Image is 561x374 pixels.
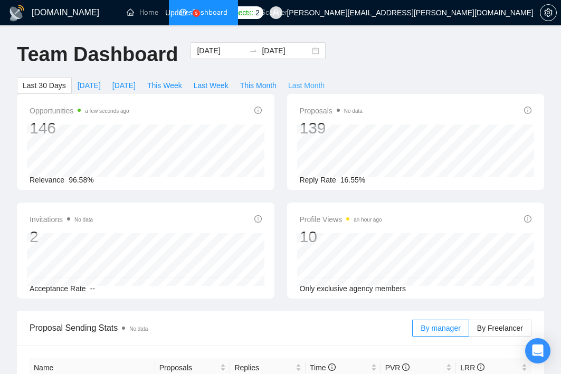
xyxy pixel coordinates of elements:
[74,217,93,223] span: No data
[344,108,363,114] span: No data
[540,4,557,21] button: setting
[195,11,198,16] text: 5
[72,77,107,94] button: [DATE]
[159,362,218,373] span: Proposals
[300,284,406,293] span: Only exclusive agency members
[90,284,95,293] span: --
[477,324,523,332] span: By Freelancer
[78,80,101,91] span: [DATE]
[141,77,188,94] button: This Week
[300,176,336,184] span: Reply Rate
[107,77,141,94] button: [DATE]
[354,217,382,223] time: an hour ago
[147,80,182,91] span: This Week
[540,8,556,17] span: setting
[340,176,365,184] span: 16.55%
[129,326,148,332] span: No data
[249,8,288,17] a: searchScanner
[194,80,229,91] span: Last Week
[300,213,382,226] span: Profile Views
[272,9,280,16] span: user
[254,215,262,223] span: info-circle
[249,46,258,55] span: swap-right
[193,9,200,17] a: 5
[197,45,245,56] input: Start date
[30,321,412,334] span: Proposal Sending Stats
[165,8,193,17] span: Updates
[282,77,330,94] button: Last Month
[17,77,72,94] button: Last 30 Days
[524,215,531,223] span: info-circle
[30,284,86,293] span: Acceptance Rate
[262,45,310,56] input: End date
[30,227,93,247] div: 2
[8,5,25,22] img: logo
[460,363,484,372] span: LRR
[112,80,136,91] span: [DATE]
[240,80,277,91] span: This Month
[300,104,363,117] span: Proposals
[30,104,129,117] span: Opportunities
[234,77,282,94] button: This Month
[328,363,336,371] span: info-circle
[288,80,325,91] span: Last Month
[188,77,234,94] button: Last Week
[254,107,262,114] span: info-circle
[300,227,382,247] div: 10
[127,8,158,17] a: homeHome
[310,363,335,372] span: Time
[30,176,64,184] span: Relevance
[30,213,93,226] span: Invitations
[525,338,550,363] div: Open Intercom Messenger
[402,363,410,371] span: info-circle
[421,324,460,332] span: By manager
[17,42,178,67] h1: Team Dashboard
[300,118,363,138] div: 139
[30,118,129,138] div: 146
[69,176,93,184] span: 96.58%
[477,363,484,371] span: info-circle
[85,108,129,114] time: a few seconds ago
[249,46,258,55] span: to
[23,80,66,91] span: Last 30 Days
[540,8,557,17] a: setting
[524,107,531,114] span: info-circle
[234,362,293,373] span: Replies
[192,8,227,17] span: Dashboard
[385,363,410,372] span: PVR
